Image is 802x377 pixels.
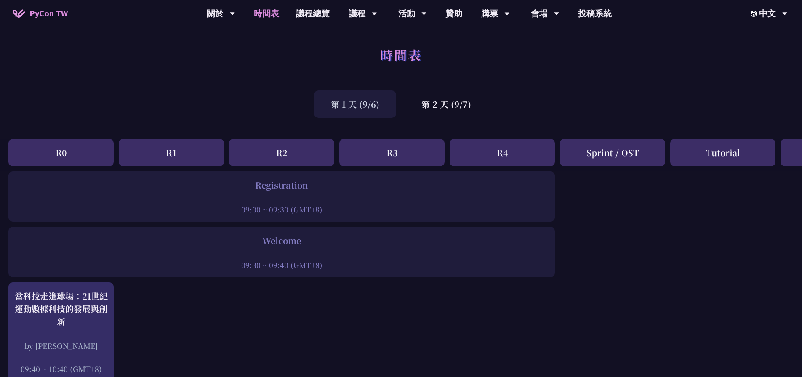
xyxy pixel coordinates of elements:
[560,139,665,166] div: Sprint / OST
[13,340,109,351] div: by [PERSON_NAME]
[13,364,109,374] div: 09:40 ~ 10:40 (GMT+8)
[13,234,551,247] div: Welcome
[13,290,109,328] div: 當科技走進球場：21世紀運動數據科技的發展與創新
[4,3,76,24] a: PyCon TW
[405,90,488,118] div: 第 2 天 (9/7)
[29,7,68,20] span: PyCon TW
[380,42,422,67] h1: 時間表
[13,9,25,18] img: Home icon of PyCon TW 2025
[8,139,114,166] div: R0
[339,139,445,166] div: R3
[450,139,555,166] div: R4
[119,139,224,166] div: R1
[229,139,334,166] div: R2
[13,290,109,374] a: 當科技走進球場：21世紀運動數據科技的發展與創新 by [PERSON_NAME] 09:40 ~ 10:40 (GMT+8)
[751,11,759,17] img: Locale Icon
[314,90,396,118] div: 第 1 天 (9/6)
[13,179,551,191] div: Registration
[670,139,775,166] div: Tutorial
[13,204,551,215] div: 09:00 ~ 09:30 (GMT+8)
[13,260,551,270] div: 09:30 ~ 09:40 (GMT+8)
